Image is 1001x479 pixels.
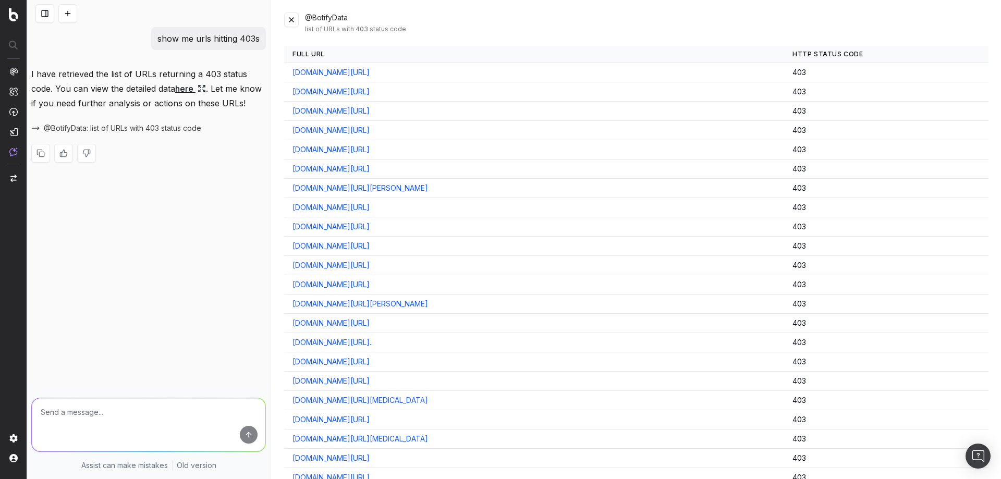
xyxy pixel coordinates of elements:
[784,352,988,372] td: 403
[175,81,206,96] a: here
[157,31,260,46] p: show me urls hitting 403s
[10,175,17,182] img: Switch project
[784,121,988,140] td: 403
[784,198,988,217] td: 403
[9,128,18,136] img: Studio
[9,454,18,462] img: My account
[292,202,370,213] a: [DOMAIN_NAME][URL]
[784,429,988,449] td: 403
[292,414,370,425] a: [DOMAIN_NAME][URL]
[292,376,370,386] a: [DOMAIN_NAME][URL]
[292,183,428,193] a: [DOMAIN_NAME][URL][PERSON_NAME]
[81,460,168,471] p: Assist can make mistakes
[784,63,988,82] td: 403
[784,314,988,333] td: 403
[284,46,784,63] th: Full URL
[784,159,988,179] td: 403
[292,87,370,97] a: [DOMAIN_NAME][URL]
[784,294,988,314] td: 403
[292,144,370,155] a: [DOMAIN_NAME][URL]
[292,279,370,290] a: [DOMAIN_NAME][URL]
[784,256,988,275] td: 403
[784,82,988,102] td: 403
[31,67,266,110] p: I have retrieved the list of URLs returning a 403 status code. You can view the detailed data . L...
[292,337,373,348] a: [DOMAIN_NAME][URL]..
[292,453,370,463] a: [DOMAIN_NAME][URL]
[305,25,988,33] div: list of URLs with 403 status code
[305,13,988,33] div: @BotifyData
[9,148,18,156] img: Assist
[292,434,428,444] a: [DOMAIN_NAME][URL][MEDICAL_DATA]
[292,164,370,174] a: [DOMAIN_NAME][URL]
[292,395,428,406] a: [DOMAIN_NAME][URL][MEDICAL_DATA]
[292,260,370,271] a: [DOMAIN_NAME][URL]
[292,318,370,328] a: [DOMAIN_NAME][URL]
[31,123,201,133] button: @BotifyData: list of URLs with 403 status code
[784,275,988,294] td: 403
[292,357,370,367] a: [DOMAIN_NAME][URL]
[784,333,988,352] td: 403
[784,410,988,429] td: 403
[784,140,988,159] td: 403
[292,241,370,251] a: [DOMAIN_NAME][URL]
[292,67,370,78] a: [DOMAIN_NAME][URL]
[292,299,428,309] a: [DOMAIN_NAME][URL][PERSON_NAME]
[9,8,18,21] img: Botify logo
[784,46,988,63] th: HTTP Status Code
[292,222,370,232] a: [DOMAIN_NAME][URL]
[9,107,18,116] img: Activation
[9,434,18,443] img: Setting
[784,237,988,256] td: 403
[177,460,216,471] a: Old version
[784,449,988,468] td: 403
[784,179,988,198] td: 403
[292,106,370,116] a: [DOMAIN_NAME][URL]
[784,391,988,410] td: 403
[9,87,18,96] img: Intelligence
[966,444,991,469] div: Open Intercom Messenger
[784,102,988,121] td: 403
[784,372,988,391] td: 403
[44,123,201,133] span: @BotifyData: list of URLs with 403 status code
[784,217,988,237] td: 403
[292,125,370,136] a: [DOMAIN_NAME][URL]
[9,67,18,76] img: Analytics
